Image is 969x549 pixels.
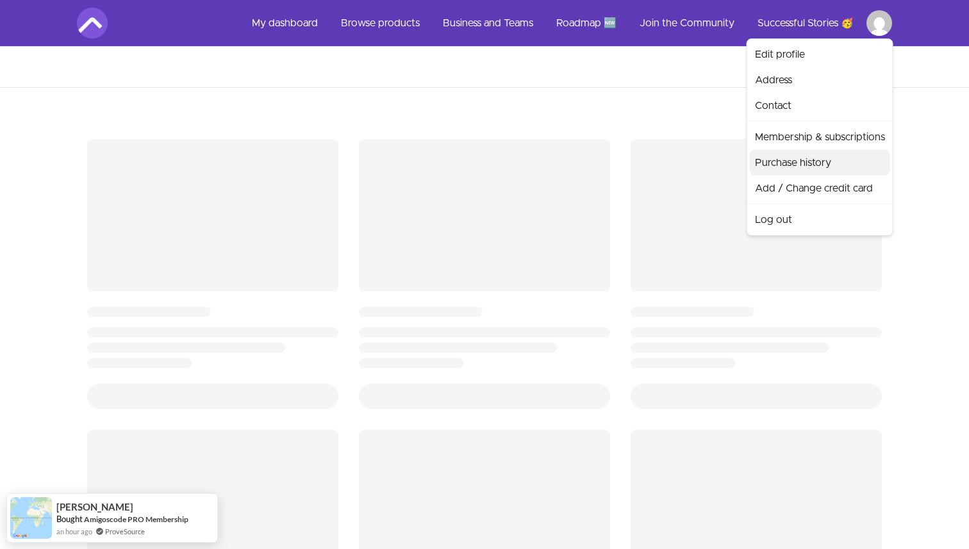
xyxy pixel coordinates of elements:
[750,42,890,67] a: Edit profile
[750,93,890,119] a: Contact
[750,67,890,93] a: Address
[750,207,890,233] a: Log out
[750,176,890,201] a: Add / Change credit card
[750,150,890,176] a: Purchase history
[750,124,890,150] a: Membership & subscriptions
